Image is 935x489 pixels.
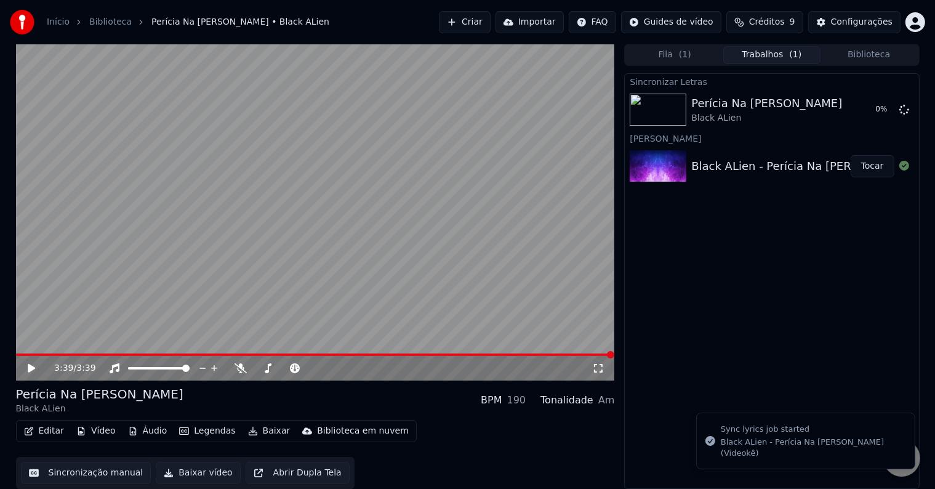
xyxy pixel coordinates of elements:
[540,393,593,408] div: Tonalidade
[691,95,842,112] div: Perícia Na [PERSON_NAME]
[243,422,295,440] button: Baixar
[721,423,905,435] div: Sync lyrics job started
[691,112,842,124] div: Black ALien
[507,393,526,408] div: 190
[16,386,183,403] div: Perícia Na [PERSON_NAME]
[831,16,893,28] div: Configurações
[876,105,894,115] div: 0 %
[156,462,240,484] button: Baixar vídeo
[749,16,785,28] span: Créditos
[246,462,350,484] button: Abrir Dupla Tela
[679,49,691,61] span: ( 1 )
[151,16,329,28] span: Perícia Na [PERSON_NAME] • Black ALien
[10,10,34,34] img: youka
[439,11,491,33] button: Criar
[625,74,918,89] div: Sincronizar Letras
[721,437,905,459] div: Black ALien - Perícia Na [PERSON_NAME] (Videokê)
[598,393,615,408] div: Am
[789,49,801,61] span: ( 1 )
[76,362,95,374] span: 3:39
[496,11,564,33] button: Importar
[123,422,172,440] button: Áudio
[790,16,795,28] span: 9
[71,422,121,440] button: Vídeo
[21,462,151,484] button: Sincronização manual
[626,46,723,64] button: Fila
[174,422,240,440] button: Legendas
[726,11,803,33] button: Créditos9
[47,16,329,28] nav: breadcrumb
[851,155,894,177] button: Tocar
[621,11,721,33] button: Guides de vídeo
[625,131,918,145] div: [PERSON_NAME]
[723,46,821,64] button: Trabalhos
[47,16,70,28] a: Início
[317,425,409,437] div: Biblioteca em nuvem
[481,393,502,408] div: BPM
[54,362,84,374] div: /
[16,403,183,415] div: Black ALien
[569,11,616,33] button: FAQ
[821,46,918,64] button: Biblioteca
[54,362,73,374] span: 3:39
[89,16,132,28] a: Biblioteca
[19,422,69,440] button: Editar
[808,11,901,33] button: Configurações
